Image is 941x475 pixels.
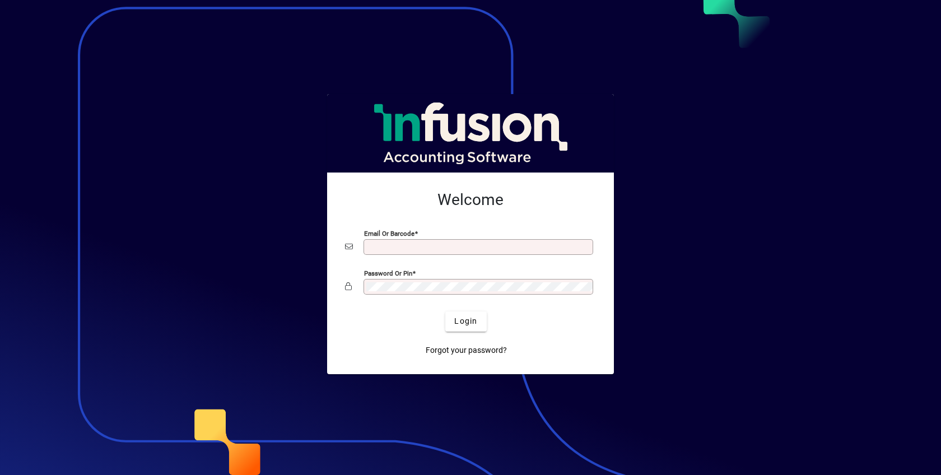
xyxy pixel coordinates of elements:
span: Login [454,315,477,327]
button: Login [445,311,486,332]
mat-label: Email or Barcode [364,229,414,237]
span: Forgot your password? [426,344,507,356]
h2: Welcome [345,190,596,209]
a: Forgot your password? [421,341,511,361]
mat-label: Password or Pin [364,269,412,277]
